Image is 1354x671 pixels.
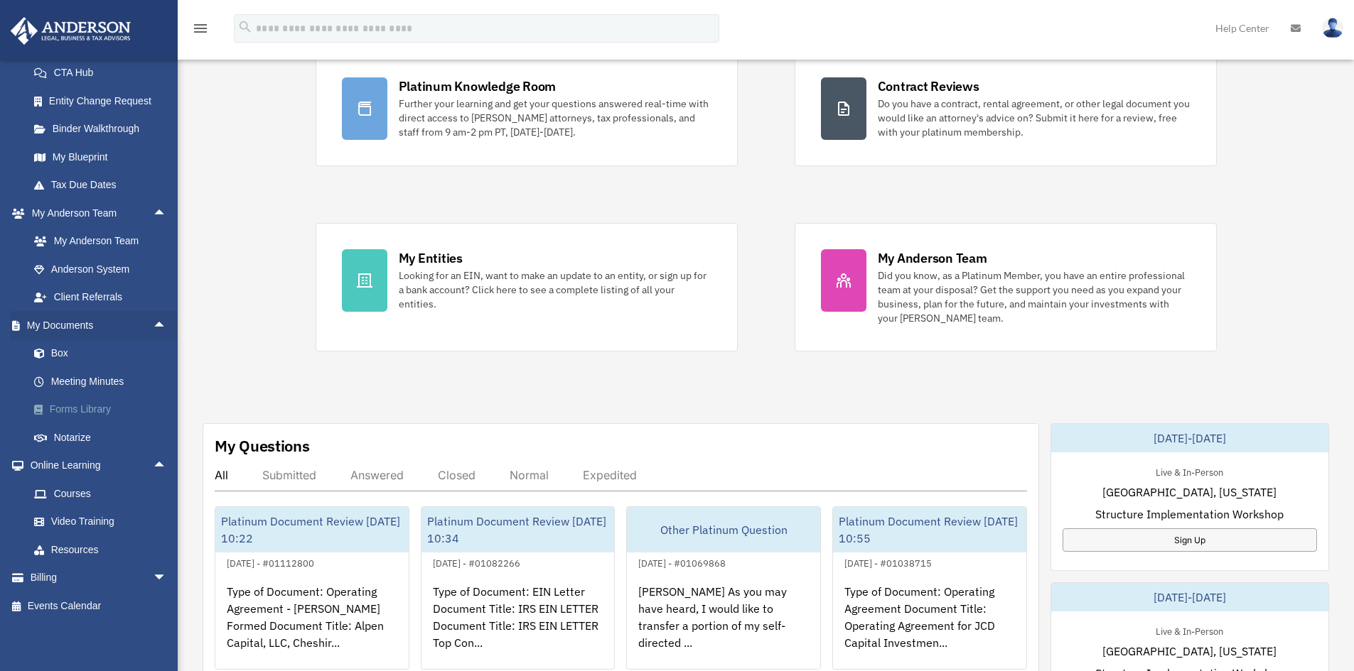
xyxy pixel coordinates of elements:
[627,507,820,552] div: Other Platinum Question
[10,564,188,592] a: Billingarrow_drop_down
[583,468,637,482] div: Expedited
[1063,528,1317,552] a: Sign Up
[20,227,188,256] a: My Anderson Team
[10,199,188,227] a: My Anderson Teamarrow_drop_up
[20,255,188,283] a: Anderson System
[421,555,532,569] div: [DATE] - #01082266
[20,59,188,87] a: CTA Hub
[833,507,1026,552] div: Platinum Document Review [DATE] 10:55
[1322,18,1343,38] img: User Pic
[20,535,188,564] a: Resources
[399,249,463,267] div: My Entities
[215,555,326,569] div: [DATE] - #01112800
[795,51,1217,166] a: Contract Reviews Do you have a contract, rental agreement, or other legal document you would like...
[153,311,181,340] span: arrow_drop_up
[153,199,181,228] span: arrow_drop_up
[215,468,228,482] div: All
[20,367,188,395] a: Meeting Minutes
[20,423,188,452] a: Notarize
[1051,424,1328,452] div: [DATE]-[DATE]
[510,468,549,482] div: Normal
[20,479,188,508] a: Courses
[192,25,209,37] a: menu
[20,283,188,312] a: Client Referrals
[20,508,188,536] a: Video Training
[20,87,188,115] a: Entity Change Request
[262,468,316,482] div: Submitted
[627,555,737,569] div: [DATE] - #01069868
[237,19,253,35] i: search
[10,452,188,480] a: Online Learningarrow_drop_up
[626,506,821,670] a: Other Platinum Question[DATE] - #01069868[PERSON_NAME] As you may have heard, I would like to tra...
[795,223,1217,351] a: My Anderson Team Did you know, as a Platinum Member, you have an entire professional team at your...
[153,564,181,593] span: arrow_drop_down
[399,97,711,139] div: Further your learning and get your questions answered real-time with direct access to [PERSON_NAM...
[192,20,209,37] i: menu
[215,507,409,552] div: Platinum Document Review [DATE] 10:22
[20,395,188,424] a: Forms Library
[20,171,188,200] a: Tax Due Dates
[1144,623,1235,638] div: Live & In-Person
[878,268,1191,325] div: Did you know, as a Platinum Member, you have an entire professional team at your disposal? Get th...
[20,339,188,368] a: Box
[316,51,738,166] a: Platinum Knowledge Room Further your learning and get your questions answered real-time with dire...
[316,223,738,351] a: My Entities Looking for an EIN, want to make an update to an entity, or sign up for a bank accoun...
[878,249,987,267] div: My Anderson Team
[421,507,615,552] div: Platinum Document Review [DATE] 10:34
[10,591,188,620] a: Events Calendar
[438,468,475,482] div: Closed
[1102,643,1277,660] span: [GEOGRAPHIC_DATA], [US_STATE]
[1051,583,1328,611] div: [DATE]-[DATE]
[1102,484,1277,501] span: [GEOGRAPHIC_DATA], [US_STATE]
[153,452,181,481] span: arrow_drop_up
[1144,464,1235,479] div: Live & In-Person
[215,506,409,670] a: Platinum Document Review [DATE] 10:22[DATE] - #01112800Type of Document: Operating Agreement - [P...
[20,115,188,143] a: Binder Walkthrough
[421,506,616,670] a: Platinum Document Review [DATE] 10:34[DATE] - #01082266Type of Document: EIN Letter Document Titl...
[6,17,135,45] img: Anderson Advisors Platinum Portal
[832,506,1027,670] a: Platinum Document Review [DATE] 10:55[DATE] - #01038715Type of Document: Operating Agreement Docu...
[1095,506,1284,523] span: Structure Implementation Workshop
[399,268,711,311] div: Looking for an EIN, want to make an update to an entity, or sign up for a bank account? Click her...
[878,97,1191,139] div: Do you have a contract, rental agreement, or other legal document you would like an attorney's ad...
[399,77,557,95] div: Platinum Knowledge Room
[20,143,188,171] a: My Blueprint
[350,468,404,482] div: Answered
[833,555,943,569] div: [DATE] - #01038715
[215,435,310,457] div: My Questions
[878,77,979,95] div: Contract Reviews
[10,311,188,339] a: My Documentsarrow_drop_up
